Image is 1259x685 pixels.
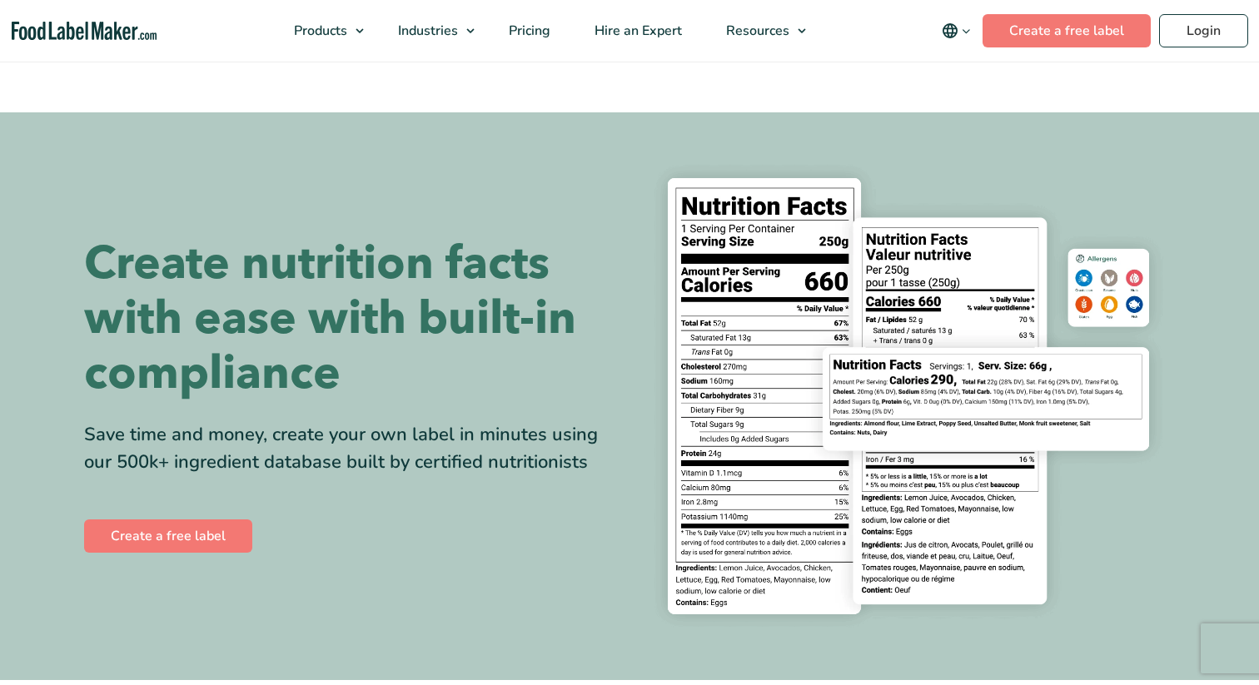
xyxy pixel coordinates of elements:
a: Create a free label [84,519,252,553]
span: Hire an Expert [590,22,684,40]
a: Create a free label [983,14,1151,47]
span: Industries [393,22,460,40]
h1: Create nutrition facts with ease with built-in compliance [84,236,617,401]
span: Resources [721,22,791,40]
span: Products [289,22,349,40]
div: Save time and money, create your own label in minutes using our 500k+ ingredient database built b... [84,421,617,476]
a: Login [1159,14,1248,47]
span: Pricing [504,22,552,40]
